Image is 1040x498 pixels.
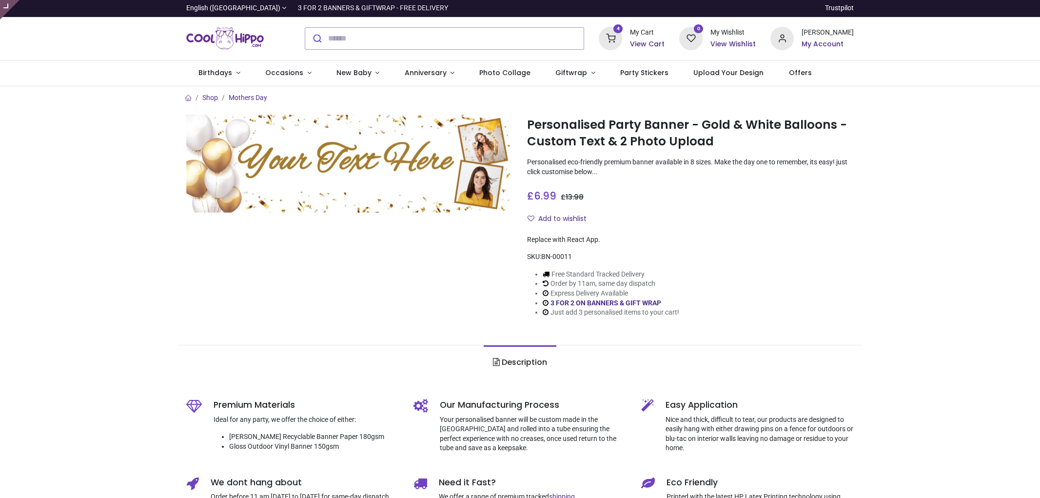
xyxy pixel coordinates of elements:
span: Party Stickers [620,68,668,78]
a: View Wishlist [710,40,756,49]
h5: We dont hang about [211,477,399,489]
span: 6.99 [534,189,556,203]
a: Logo of Cool Hippo [186,25,264,52]
h5: Need it Fast? [439,477,627,489]
li: Order by 11am, same day dispatch [543,279,679,289]
button: Add to wishlistAdd to wishlist [527,211,595,227]
span: 13.98 [566,192,584,202]
span: Occasions [265,68,303,78]
span: Giftwrap [555,68,587,78]
a: 0 [679,34,703,41]
a: View Cart [630,40,665,49]
li: [PERSON_NAME] Recyclable Banner Paper 180gsm [229,432,399,442]
span: Anniversary [405,68,447,78]
span: Upload Your Design [693,68,764,78]
img: Cool Hippo [186,25,264,52]
span: Offers [789,68,812,78]
a: Description [484,345,556,379]
sup: 4 [613,24,623,34]
div: [PERSON_NAME] [802,28,854,38]
li: Just add 3 personalised items to your cart! [543,308,679,318]
span: £ [561,192,584,202]
a: Giftwrap [543,60,608,86]
p: Ideal for any party, we offer the choice of either: [214,415,399,425]
sup: 0 [694,24,703,34]
span: Birthdays [198,68,232,78]
a: English ([GEOGRAPHIC_DATA]) [186,3,287,13]
h1: Personalised Party Banner - Gold & White Balloons - Custom Text & 2 Photo Upload [527,117,854,150]
i: Add to wishlist [528,215,534,222]
h5: Our Manufacturing Process [440,399,627,411]
a: Occasions [253,60,324,86]
a: Birthdays [186,60,253,86]
div: Replace with React App. [527,235,854,245]
div: My Cart [630,28,665,38]
p: Nice and thick, difficult to tear, our products are designed to easily hang with either drawing p... [666,415,854,453]
span: Photo Collage [479,68,530,78]
span: £ [527,189,556,203]
div: 3 FOR 2 BANNERS & GIFTWRAP - FREE DELIVERY [298,3,448,13]
h5: Easy Application [666,399,854,411]
span: BN-00011 [541,253,572,260]
li: Gloss Outdoor Vinyl Banner 150gsm [229,442,399,452]
a: Anniversary [392,60,467,86]
li: Express Delivery Available [543,289,679,299]
a: Shop [202,94,218,101]
h5: Premium Materials [214,399,399,411]
div: My Wishlist [710,28,756,38]
a: 3 FOR 2 ON BANNERS & GIFT WRAP [550,299,661,307]
h5: Eco Friendly [667,477,854,489]
li: Free Standard Tracked Delivery [543,270,679,279]
a: 4 [599,34,622,41]
span: New Baby [336,68,372,78]
p: Personalised eco-friendly premium banner available in 8 sizes. Make the day one to remember, its ... [527,158,854,177]
p: Your personalised banner will be custom made in the [GEOGRAPHIC_DATA] and rolled into a tube ensu... [440,415,627,453]
a: New Baby [324,60,392,86]
a: My Account [802,40,854,49]
a: Mothers Day [229,94,267,101]
a: Trustpilot [825,3,854,13]
div: SKU: [527,252,854,262]
button: Submit [305,28,328,49]
img: Personalised Party Banner - Gold & White Balloons - Custom Text & 2 Photo Upload [186,115,513,213]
